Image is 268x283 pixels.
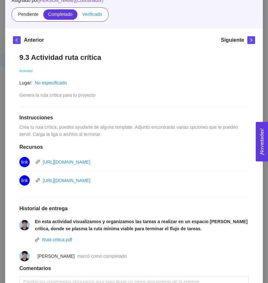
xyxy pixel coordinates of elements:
[35,219,248,231] strong: En esta actividad visualizamos y organizamos las tareas a realizar en un espacio [PERSON_NAME] cr...
[19,144,249,150] h1: Recursos
[43,178,90,183] a: [URL][DOMAIN_NAME]
[48,12,73,17] span: Completado
[247,36,255,44] button: right
[19,93,96,98] span: Genera la ruta crítica para tu proyecto
[35,80,67,85] a: No especificado
[19,114,249,121] h1: Instrucciones
[36,159,40,164] span: link
[19,220,30,230] img: 1746337396128-Perfil.jpg
[19,79,32,86] article: Lugar:
[13,36,21,44] button: left
[221,36,244,44] h5: Siguiente
[37,254,75,259] span: [PERSON_NAME]
[35,237,39,242] span: link
[248,38,255,42] span: right
[19,205,249,212] h1: Historial de entrega
[256,122,268,161] button: Open Feedback Widget
[82,12,102,17] span: Verificado
[19,125,239,137] span: Crea tu ruta crítica, puedes ayudarte de alguna template. Adjunto encontrarás varias opciones que...
[43,159,90,165] a: [URL][DOMAIN_NAME]
[42,237,72,242] a: Ruta critica.pdf
[19,53,249,62] h1: 9.3 Actividad ruta crítica
[77,254,127,259] span: marcó como completado
[19,251,30,261] img: 1746337396128-Perfil.jpg
[36,178,40,182] span: link
[19,265,249,272] h1: Comentarios
[19,69,33,73] span: Actividad
[21,157,28,167] span: link
[24,36,44,44] h5: Anterior
[18,12,38,17] span: Pendiente
[13,38,20,42] span: left
[21,175,28,186] span: link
